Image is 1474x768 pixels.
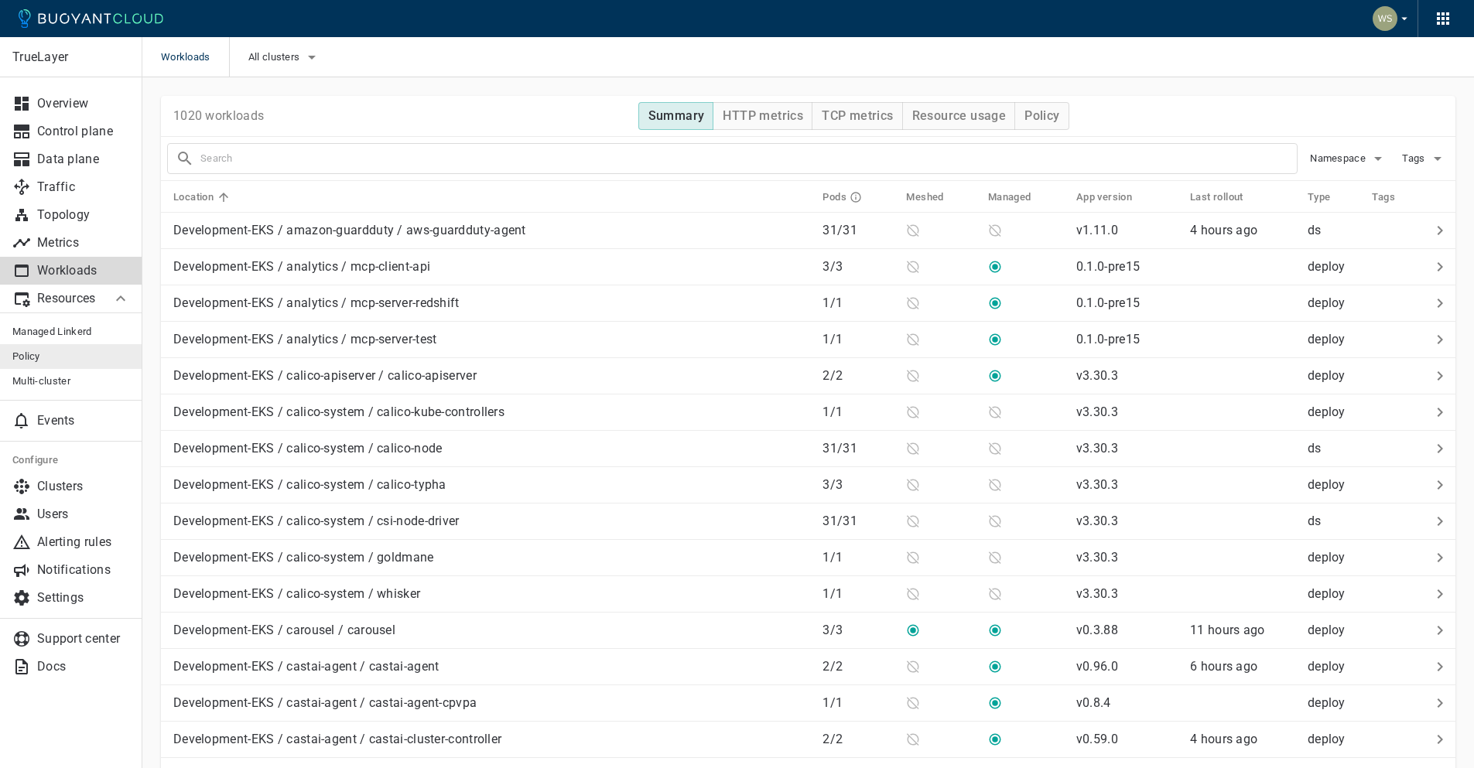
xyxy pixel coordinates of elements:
p: v3.30.3 [1076,404,1118,419]
h5: Managed [988,191,1031,203]
p: ds [1308,441,1360,456]
p: deploy [1308,586,1360,602]
p: 31 / 31 [822,514,894,529]
p: v3.30.3 [1076,441,1118,456]
span: Managed Linkerd [12,326,130,338]
p: Development-EKS / calico-system / csi-node-driver [173,514,460,529]
p: Development-EKS / carousel / carousel [173,623,395,638]
span: Pods [822,190,882,204]
p: v0.96.0 [1076,659,1118,674]
p: 1 / 1 [822,332,894,347]
span: Meshed [906,190,963,204]
input: Search [200,148,1297,169]
span: Wed, 03 Sep 2025 04:23:59 BST / Wed, 03 Sep 2025 03:23:59 UTC [1190,623,1265,637]
h4: HTTP metrics [723,108,803,124]
span: Multi-cluster [12,375,130,387]
p: Development-EKS / analytics / mcp-client-api [173,259,430,275]
h5: Location [173,191,214,203]
relative-time: 4 hours ago [1190,223,1257,237]
p: deploy [1308,368,1360,384]
relative-time: 11 hours ago [1190,623,1265,637]
p: deploy [1308,550,1360,565]
span: Wed, 03 Sep 2025 11:23:35 BST / Wed, 03 Sep 2025 10:23:35 UTC [1190,223,1257,237]
p: Alerting rules [37,534,130,550]
p: Workloads [37,263,130,278]
span: Wed, 03 Sep 2025 11:27:07 BST / Wed, 03 Sep 2025 10:27:07 UTC [1190,732,1257,746]
p: Overview [37,96,130,111]
span: Namespace [1310,152,1369,165]
p: Development-EKS / analytics / mcp-server-redshift [173,295,460,311]
p: Development-EKS / amazon-guardduty / aws-guardduty-agent [173,223,526,238]
h5: Last rollout [1190,191,1243,203]
p: v3.30.3 [1076,368,1118,383]
p: deploy [1308,477,1360,493]
p: Events [37,413,130,428]
p: 3 / 3 [822,623,894,638]
p: Support center [37,631,130,647]
p: deploy [1308,259,1360,275]
p: Development-EKS / castai-agent / castai-cluster-controller [173,732,501,747]
p: ds [1308,223,1360,238]
p: 31 / 31 [822,441,894,456]
p: 0.1.0-pre15 [1076,332,1140,346]
p: 1 / 1 [822,695,894,711]
p: Notifications [37,562,130,578]
p: v3.30.3 [1076,477,1118,492]
p: deploy [1308,404,1360,420]
p: Development-EKS / calico-system / goldmane [173,550,434,565]
p: Development-EKS / analytics / mcp-server-test [173,332,437,347]
h5: Meshed [906,191,943,203]
button: HTTP metrics [713,102,812,130]
p: Control plane [37,124,130,139]
span: Location [173,190,234,204]
p: Docs [37,659,130,674]
p: Traffic [37,179,130,195]
p: 1 / 1 [822,586,894,602]
h4: TCP metrics [822,108,893,124]
p: 0.1.0-pre15 [1076,295,1140,310]
span: Policy [12,350,130,363]
p: 3 / 3 [822,477,894,493]
p: Development-EKS / calico-system / calico-kube-controllers [173,404,504,420]
p: Development-EKS / castai-agent / castai-agent-cpvpa [173,695,477,711]
p: Development-EKS / castai-agent / castai-agent [173,659,439,674]
p: Metrics [37,235,130,251]
p: 1 / 1 [822,550,894,565]
p: 1020 workloads [173,108,264,124]
p: Topology [37,207,130,223]
span: Managed [988,190,1052,204]
p: v3.30.3 [1076,514,1118,528]
img: Weichung Shaw [1373,6,1397,31]
p: TrueLayer [12,49,129,65]
p: Clusters [37,479,130,494]
relative-time: 6 hours ago [1190,659,1257,674]
span: Workloads [161,37,229,77]
button: All clusters [248,46,322,69]
span: Tags [1372,190,1415,204]
span: App version [1076,190,1152,204]
p: v0.8.4 [1076,695,1111,710]
button: Tags [1400,147,1449,170]
p: 2 / 2 [822,368,894,384]
span: Type [1308,190,1351,204]
h4: Policy [1024,108,1059,124]
h5: Tags [1372,191,1395,203]
span: All clusters [248,51,303,63]
p: Development-EKS / calico-system / whisker [173,586,420,602]
h5: Type [1308,191,1331,203]
p: 0.1.0-pre15 [1076,259,1140,274]
p: Development-EKS / calico-system / calico-typha [173,477,446,493]
svg: Running pods in current release / Expected pods [850,191,862,203]
p: v0.59.0 [1076,732,1118,746]
p: v3.30.3 [1076,550,1118,565]
button: Resource usage [902,102,1016,130]
p: deploy [1308,332,1360,347]
p: Data plane [37,152,130,167]
p: 2 / 2 [822,732,894,747]
p: deploy [1308,732,1360,747]
p: Development-EKS / calico-system / calico-node [173,441,443,456]
h5: Pods [822,191,846,203]
button: Policy [1014,102,1069,130]
p: v1.11.0 [1076,223,1118,237]
p: 2 / 2 [822,659,894,674]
